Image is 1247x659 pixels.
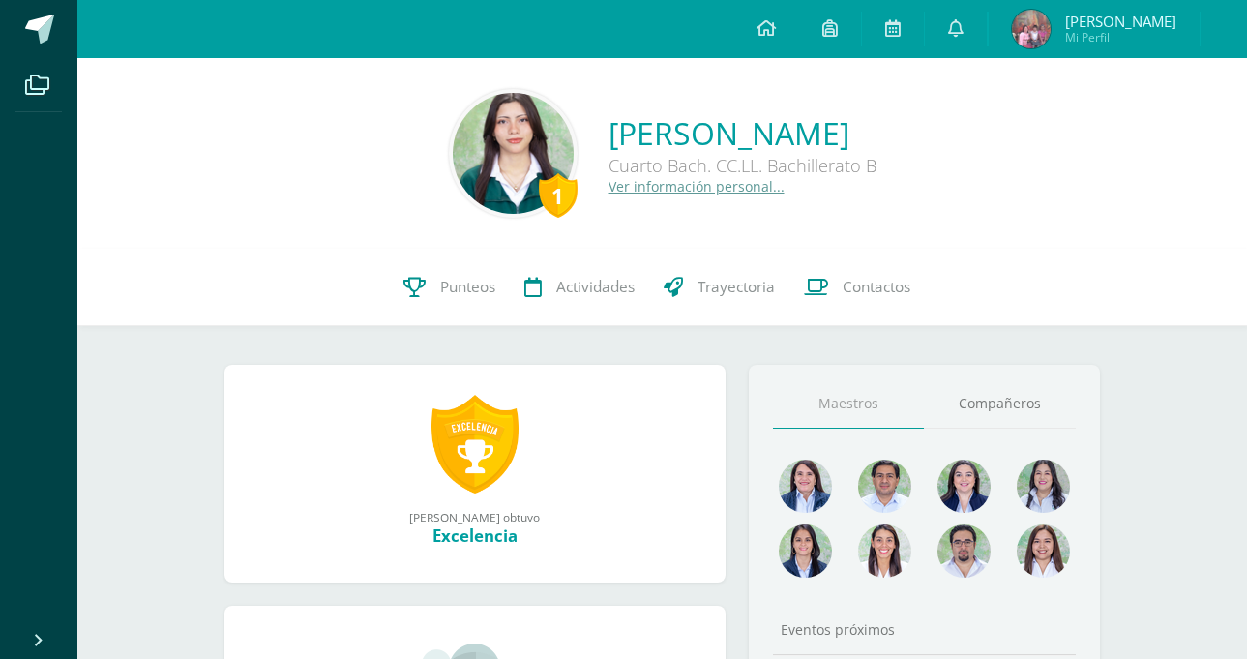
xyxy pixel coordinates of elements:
div: [PERSON_NAME] obtuvo [244,509,706,524]
span: Punteos [440,277,495,297]
div: 1 [539,173,578,218]
img: 4477f7ca9110c21fc6bc39c35d56baaa.png [779,460,832,513]
img: 1934cc27df4ca65fd091d7882280e9dd.png [1017,460,1070,513]
img: d4e0c534ae446c0d00535d3bb96704e9.png [779,524,832,578]
img: 1be4a43e63524e8157c558615cd4c825.png [1017,524,1070,578]
div: Excelencia [244,524,706,547]
img: 220c076b6306047aa4ad45b7e8690726.png [1012,10,1051,48]
span: [PERSON_NAME] [1065,12,1176,31]
div: Cuarto Bach. CC.LL. Bachillerato B [609,154,876,177]
a: Ver información personal... [609,177,785,195]
a: Contactos [789,249,925,326]
a: [PERSON_NAME] [609,112,876,154]
img: 36e34fcbd9e8d7442381555b49bcdc7f.png [453,93,574,214]
a: Actividades [510,249,649,326]
div: Eventos próximos [773,620,1076,639]
a: Punteos [389,249,510,326]
img: d7e1be39c7a5a7a89cfb5608a6c66141.png [937,524,991,578]
span: Mi Perfil [1065,29,1176,45]
img: 468d0cd9ecfcbce804e3ccd48d13f1ad.png [937,460,991,513]
a: Trayectoria [649,249,789,326]
a: Maestros [773,379,925,429]
img: 38d188cc98c34aa903096de2d1c9671e.png [858,524,911,578]
span: Contactos [843,277,910,297]
span: Actividades [556,277,635,297]
img: 1e7bfa517bf798cc96a9d855bf172288.png [858,460,911,513]
a: Compañeros [924,379,1076,429]
span: Trayectoria [698,277,775,297]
